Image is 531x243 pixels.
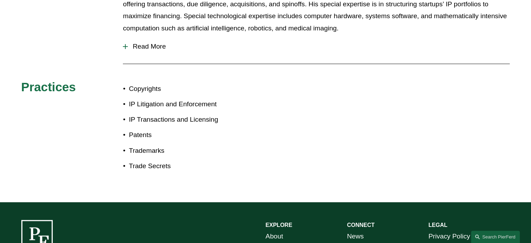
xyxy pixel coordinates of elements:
p: IP Litigation and Enforcement [129,98,265,110]
button: Read More [123,37,510,56]
a: About [266,230,283,243]
p: Patents [129,129,265,141]
span: Practices [21,80,76,94]
strong: EXPLORE [266,222,292,228]
a: News [347,230,364,243]
a: Privacy Policy [428,230,470,243]
p: IP Transactions and Licensing [129,114,265,126]
strong: LEGAL [428,222,447,228]
p: Copyrights [129,83,265,95]
strong: CONNECT [347,222,375,228]
a: Search this site [471,231,520,243]
span: Read More [128,43,510,50]
p: Trademarks [129,145,265,157]
p: Trade Secrets [129,160,265,172]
